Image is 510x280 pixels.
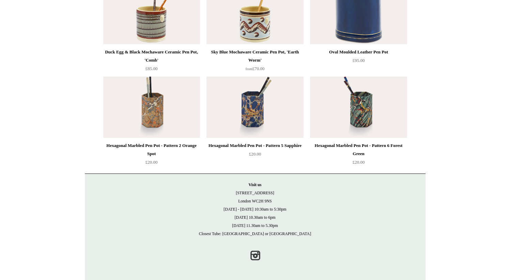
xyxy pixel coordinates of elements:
[208,142,302,150] div: Hexagonal Marbled Pen Pot - Pattern 5 Sapphire
[249,182,262,187] strong: Visit us
[206,142,303,169] a: Hexagonal Marbled Pen Pot - Pattern 5 Sapphire £20.00
[353,58,365,63] span: £95.00
[310,142,407,169] a: Hexagonal Marbled Pen Pot - Pattern 6 Forest Green £20.00
[103,48,200,76] a: Duck Egg & Black Mochaware Ceramic Pen Pot, 'Comb' £85.00
[310,77,407,138] img: Hexagonal Marbled Pen Pot - Pattern 6 Forest Green
[103,142,200,169] a: Hexagonal Marbled Pen Pot - Pattern 2 Orange Spot £20.00
[353,160,365,165] span: £20.00
[105,142,198,158] div: Hexagonal Marbled Pen Pot - Pattern 2 Orange Spot
[312,142,405,158] div: Hexagonal Marbled Pen Pot - Pattern 6 Forest Green
[208,48,302,64] div: Sky Blue Mochaware Ceramic Pen Pot, 'Earth Worm'
[206,77,303,138] img: Hexagonal Marbled Pen Pot - Pattern 5 Sapphire
[145,66,158,71] span: £85.00
[312,48,405,56] div: Oval Moulded Leather Pen Pot
[103,77,200,138] a: Hexagonal Marbled Pen Pot - Pattern 2 Orange Spot Hexagonal Marbled Pen Pot - Pattern 2 Orange Spot
[246,66,265,71] span: £70.00
[248,248,263,263] a: Instagram
[249,151,261,157] span: £20.00
[92,181,419,238] p: [STREET_ADDRESS] London WC2H 9NS [DATE] - [DATE] 10:30am to 5:30pm [DATE] 10.30am to 6pm [DATE] 1...
[310,77,407,138] a: Hexagonal Marbled Pen Pot - Pattern 6 Forest Green Hexagonal Marbled Pen Pot - Pattern 6 Forest G...
[206,48,303,76] a: Sky Blue Mochaware Ceramic Pen Pot, 'Earth Worm' from£70.00
[310,48,407,76] a: Oval Moulded Leather Pen Pot £95.00
[103,77,200,138] img: Hexagonal Marbled Pen Pot - Pattern 2 Orange Spot
[105,48,198,64] div: Duck Egg & Black Mochaware Ceramic Pen Pot, 'Comb'
[206,77,303,138] a: Hexagonal Marbled Pen Pot - Pattern 5 Sapphire Hexagonal Marbled Pen Pot - Pattern 5 Sapphire
[145,160,158,165] span: £20.00
[246,67,252,71] span: from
